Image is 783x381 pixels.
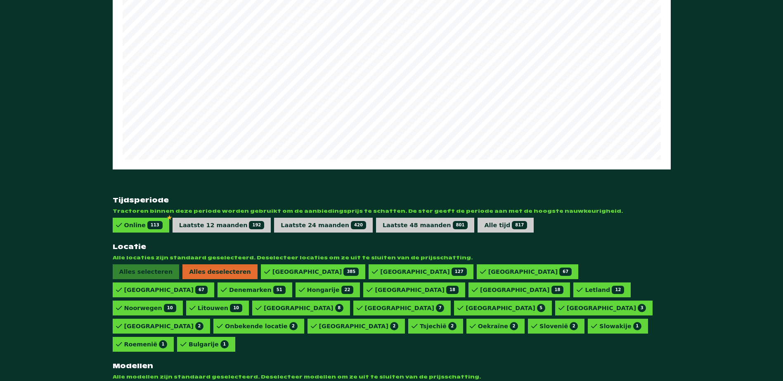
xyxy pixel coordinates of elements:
[537,304,545,312] span: 5
[551,286,564,294] span: 18
[633,322,641,330] span: 1
[164,304,176,312] span: 10
[478,322,518,330] div: Oekraïne
[230,304,242,312] span: 10
[375,286,458,294] div: [GEOGRAPHIC_DATA]
[289,322,298,330] span: 2
[567,304,646,312] div: [GEOGRAPHIC_DATA]
[198,304,242,312] div: Litouwen
[539,322,578,330] div: Slovenië
[341,286,354,294] span: 22
[113,254,671,261] span: Alle locaties zijn standaard geselecteerd. Deselecteer locaties om ze uit te sluiten van de prijs...
[124,221,163,229] div: Online
[512,221,527,229] span: 817
[159,340,167,348] span: 1
[113,196,671,205] strong: Tijdsperiode
[189,340,229,348] div: Bulgarije
[124,286,208,294] div: [GEOGRAPHIC_DATA]
[484,221,527,229] div: Alle tijd
[559,268,572,276] span: 67
[124,340,167,348] div: Roemenië
[113,208,671,214] span: Tractoren binnen deze periode worden gebruikt om de aanbiedingsprijs te schatten. De ster geeft d...
[264,304,343,312] div: [GEOGRAPHIC_DATA]
[453,221,468,229] span: 801
[585,286,624,294] div: Letland
[281,221,366,229] div: Laatste 24 maanden
[195,286,208,294] span: 67
[599,322,641,330] div: Slowakije
[638,304,646,312] span: 3
[124,322,204,330] div: [GEOGRAPHIC_DATA]
[380,268,466,276] div: [GEOGRAPHIC_DATA]
[249,221,264,229] span: 192
[510,322,518,330] span: 2
[390,322,398,330] span: 2
[612,286,624,294] span: 12
[220,340,229,348] span: 1
[448,322,457,330] span: 2
[307,286,354,294] div: Hongarije
[147,221,163,229] span: 113
[466,304,545,312] div: [GEOGRAPHIC_DATA]
[480,286,563,294] div: [GEOGRAPHIC_DATA]
[113,242,671,251] strong: Locatie
[383,221,468,229] div: Laatste 48 maanden
[113,362,671,370] strong: Modellen
[179,221,265,229] div: Laatste 12 maanden
[113,374,671,380] span: Alle modellen zijn standaard geselecteerd. Deselecteer modellen om ze uit te sluiten van de prijs...
[446,286,459,294] span: 18
[570,322,578,330] span: 2
[124,304,176,312] div: Noorwegen
[488,268,572,276] div: [GEOGRAPHIC_DATA]
[195,322,203,330] span: 2
[225,322,297,330] div: Onbekende locatie
[113,264,180,279] span: Alles selecteren
[319,322,399,330] div: [GEOGRAPHIC_DATA]
[335,304,343,312] span: 8
[229,286,286,294] div: Denemarken
[182,264,258,279] span: Alles deselecteren
[351,221,366,229] span: 420
[365,304,445,312] div: [GEOGRAPHIC_DATA]
[343,268,359,276] span: 385
[420,322,457,330] div: Tsjechië
[436,304,444,312] span: 7
[272,268,359,276] div: [GEOGRAPHIC_DATA]
[452,268,467,276] span: 127
[273,286,286,294] span: 51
